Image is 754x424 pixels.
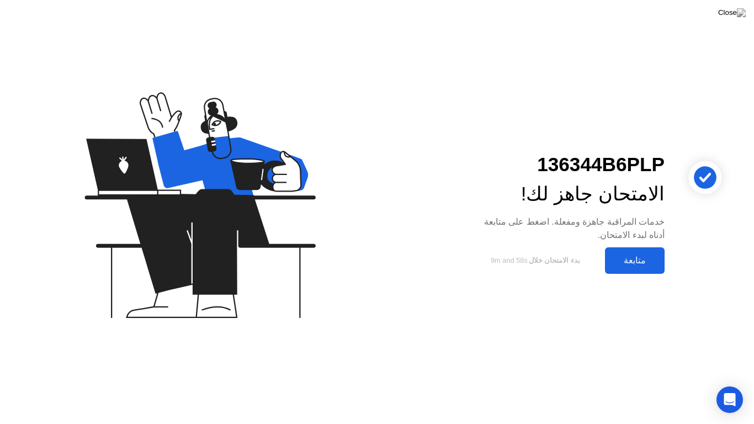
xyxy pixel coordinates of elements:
button: بدء الامتحان خلال9m and 58s [470,250,599,271]
button: متابعة [605,247,665,274]
div: 136344B6PLP [470,150,665,179]
div: متابعة [608,255,661,266]
img: Close [718,8,746,17]
div: الامتحان جاهز لك! [470,179,665,209]
div: Open Intercom Messenger [716,386,743,413]
div: خدمات المراقبة جاهزة ومفعلة. اضغط على متابعة أدناه لبدء الامتحان. [470,215,665,242]
span: 9m and 58s [491,256,528,264]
